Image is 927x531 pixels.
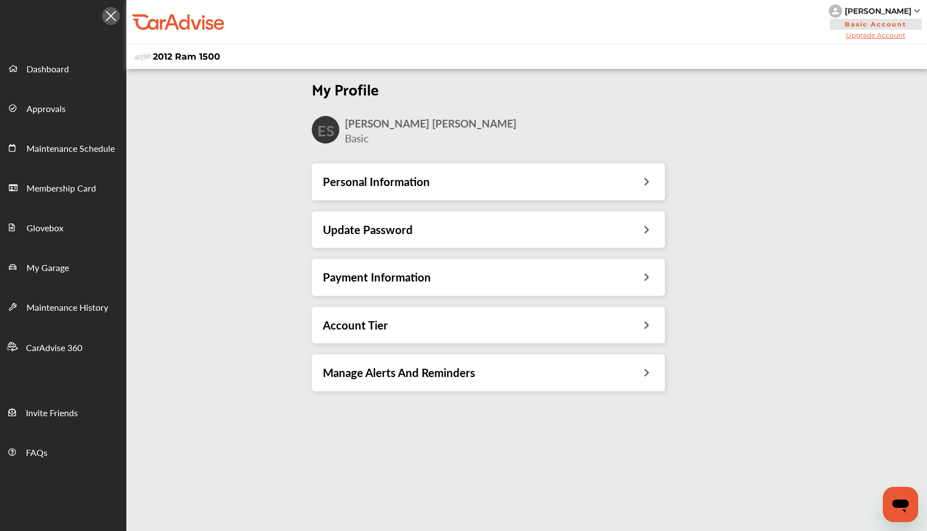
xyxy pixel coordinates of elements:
img: Icon.5fd9dcc7.svg [102,7,120,25]
span: Maintenance History [26,301,108,315]
a: Membership Card [1,167,126,207]
a: Dashboard [1,48,126,88]
span: CarAdvise 360 [26,341,82,355]
img: sCxJUJ+qAmfqhQGDUl18vwLg4ZYJ6CxN7XmbOMBAAAAAElFTkSuQmCC [914,9,920,13]
a: My Garage [1,247,126,286]
span: Membership Card [26,182,96,196]
a: Maintenance History [1,286,126,326]
h2: My Profile [312,79,665,98]
span: Invite Friends [26,406,78,421]
span: Upgrade Account [829,31,923,39]
span: Maintenance Schedule [26,142,115,156]
h3: Payment Information [323,270,431,284]
h2: ES [317,120,334,140]
span: Basic Account [830,19,921,30]
h3: Account Tier [323,318,388,332]
div: [PERSON_NAME] [845,6,912,16]
span: 2012 Ram 1500 [153,51,220,62]
iframe: Button to launch messaging window [883,487,918,522]
h3: Update Password [323,222,413,237]
h3: Personal Information [323,174,430,189]
span: Basic [345,131,369,146]
a: Maintenance Schedule [1,128,126,167]
span: Approvals [26,102,66,116]
span: Dashboard [26,62,69,77]
a: Approvals [1,88,126,128]
h3: Manage Alerts And Reminders [323,365,475,380]
span: [PERSON_NAME] [PERSON_NAME] [345,116,516,131]
img: knH8PDtVvWoAbQRylUukY18CTiRevjo20fAtgn5MLBQj4uumYvk2MzTtcAIzfGAtb1XOLVMAvhLuqoNAbL4reqehy0jehNKdM... [829,4,842,18]
a: Glovebox [1,207,126,247]
span: FAQs [26,446,47,460]
span: My Garage [26,261,69,275]
span: Glovebox [26,221,63,236]
img: placeholder_car.fcab19be.svg [135,50,151,63]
